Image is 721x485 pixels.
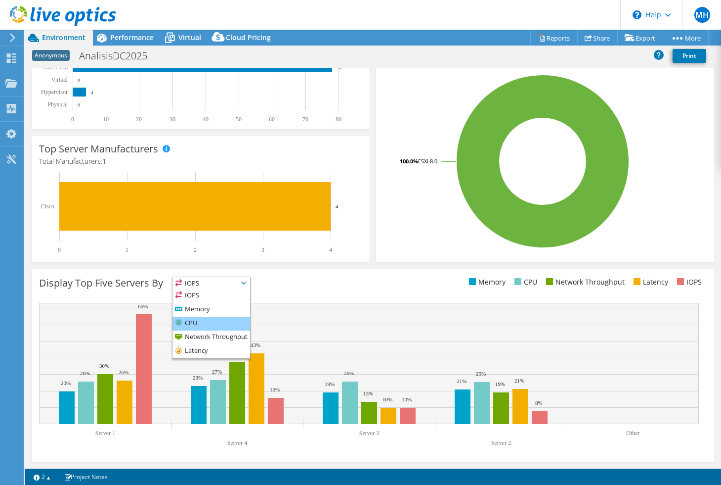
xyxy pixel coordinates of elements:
[491,439,511,446] text: Server 2
[467,277,506,288] li: Memory
[119,369,128,375] text: 26%
[535,400,543,406] text: 8%
[336,116,341,123] text: 80
[95,430,115,436] text: Server 1
[39,156,362,167] h4: Total Manufacturers:
[694,7,710,23] span: MH
[42,33,85,42] span: Environment
[178,33,201,42] span: Virtual
[110,33,154,42] span: Performance
[673,49,706,63] a: Print
[261,246,264,253] text: 3
[325,381,335,387] text: 19%
[75,50,163,61] h1: AnalisisDC2025
[170,116,175,123] text: 30
[203,116,209,123] text: 40
[172,303,250,317] li: Memory
[172,289,250,303] li: IOPS
[78,78,80,83] text: 0
[41,89,68,96] text: Hypervisor
[91,90,93,95] text: 4
[476,371,486,377] text: 25%
[329,246,332,253] text: 4
[400,157,418,165] tspan: 100.0%
[102,156,106,166] span: 1
[126,246,128,253] text: 1
[512,277,537,288] li: CPU
[418,157,437,165] tspan: ESXi 8.0
[61,380,71,386] text: 20%
[99,363,109,369] text: 30%
[172,344,250,358] li: Latency
[495,381,505,387] text: 19%
[172,277,250,289] span: IOPS
[626,430,639,436] text: Other
[402,396,412,402] text: 10%
[359,430,379,436] text: Server 3
[57,471,115,483] a: Project Notes
[633,10,641,19] svg: \n
[337,65,342,70] text: 78
[41,203,54,210] text: Cisco
[457,378,467,384] text: 21%
[80,370,90,376] text: 26%
[675,277,702,288] li: IOPS
[251,342,260,348] text: 43%
[530,30,578,46] a: Reports
[302,116,308,123] text: 70
[58,246,61,253] text: 0
[39,144,158,154] h3: Top Server Manufacturers
[226,33,271,42] span: Cloud Pricing
[103,116,109,123] text: 10
[193,375,203,381] text: 23%
[544,277,625,288] li: Network Throughput
[269,116,275,123] text: 60
[47,101,68,108] text: Physical
[172,317,250,331] li: CPU
[71,116,74,123] text: 0
[514,378,524,384] text: 21%
[344,370,354,376] text: 26%
[78,102,80,107] text: 0
[138,303,148,309] text: 66%
[27,471,57,483] a: 2
[227,439,247,446] text: Server 4
[617,30,663,46] a: Export
[577,30,618,46] a: Share
[336,203,339,209] text: 4
[172,331,250,344] li: Network Throughput
[51,76,68,83] text: Virtual
[32,50,70,61] span: Anonymous
[136,116,142,123] text: 20
[663,30,709,46] a: More
[382,396,392,402] text: 10%
[270,387,280,392] text: 16%
[212,369,222,375] text: 27%
[236,116,242,123] text: 50
[194,246,197,253] text: 2
[631,277,668,288] li: Latency
[363,390,373,396] text: 13%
